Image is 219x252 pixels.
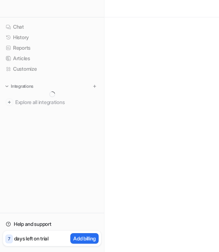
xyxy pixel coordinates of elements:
span: Explore all integrations [15,96,98,108]
a: Articles [3,53,101,63]
p: Add billing [73,235,96,242]
a: Explore all integrations [3,97,101,107]
img: expand menu [4,84,9,89]
p: days left on trial [14,235,49,242]
a: Reports [3,43,101,53]
button: Add billing [70,233,99,244]
button: Integrations [3,83,36,90]
img: menu_add.svg [92,84,97,89]
a: History [3,32,101,42]
p: 7 [8,236,10,242]
p: Integrations [11,83,33,89]
a: Help and support [3,219,101,229]
a: Customize [3,64,101,74]
img: explore all integrations [6,99,13,106]
a: Chat [3,22,101,32]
